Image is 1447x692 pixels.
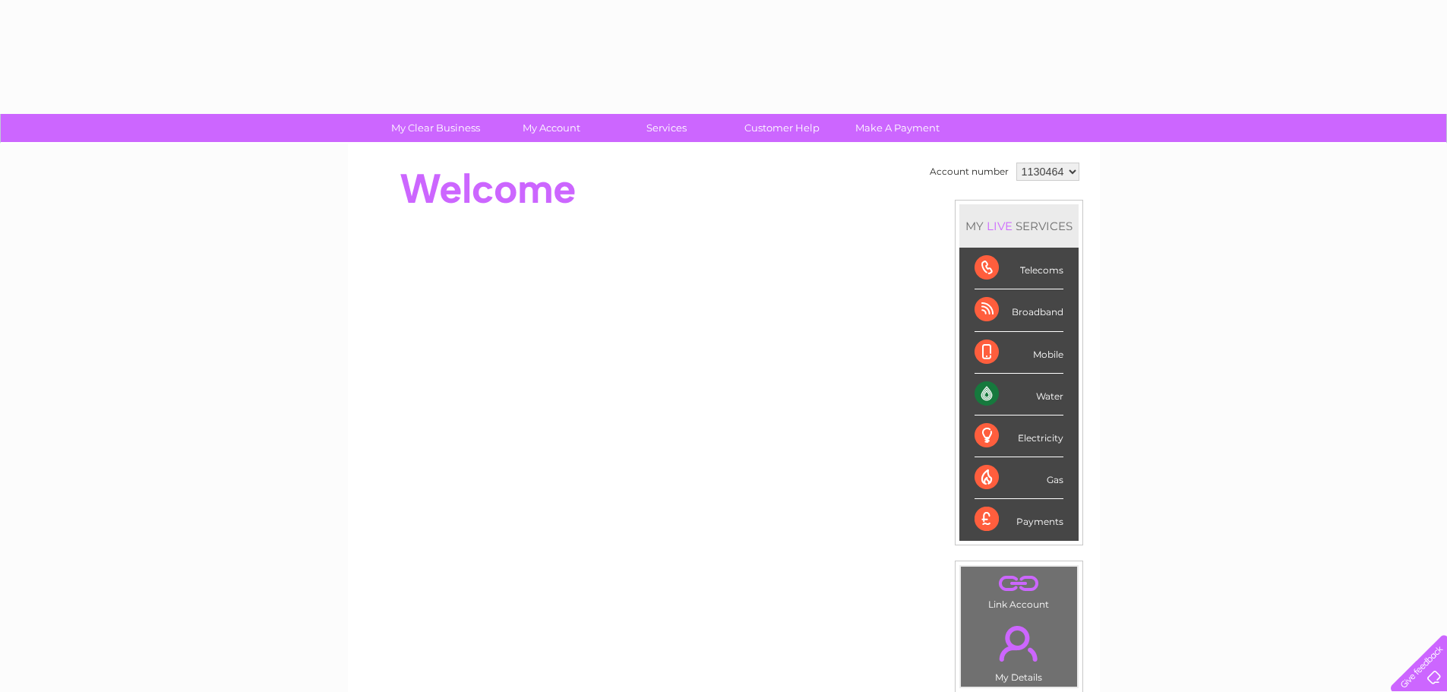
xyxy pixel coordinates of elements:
[975,374,1063,416] div: Water
[965,617,1073,670] a: .
[926,159,1013,185] td: Account number
[975,457,1063,499] div: Gas
[975,289,1063,331] div: Broadband
[975,248,1063,289] div: Telecoms
[719,114,845,142] a: Customer Help
[373,114,498,142] a: My Clear Business
[975,332,1063,374] div: Mobile
[959,204,1079,248] div: MY SERVICES
[984,219,1016,233] div: LIVE
[835,114,960,142] a: Make A Payment
[965,570,1073,597] a: .
[604,114,729,142] a: Services
[975,416,1063,457] div: Electricity
[975,499,1063,540] div: Payments
[960,566,1078,614] td: Link Account
[960,613,1078,687] td: My Details
[488,114,614,142] a: My Account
